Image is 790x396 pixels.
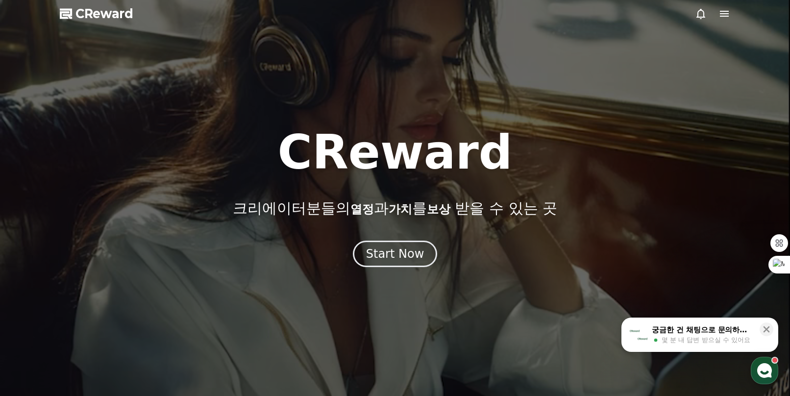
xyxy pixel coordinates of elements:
a: 설정 [126,311,188,335]
a: CReward [60,6,133,22]
span: 홈 [31,325,37,333]
p: 크리에이터분들의 과 를 받을 수 있는 곳 [233,199,557,217]
span: 대화 [90,326,101,334]
a: 대화 [65,311,126,335]
button: Start Now [353,241,438,267]
span: CReward [75,6,133,22]
span: 보상 [427,202,450,216]
span: 가치 [389,202,412,216]
span: 설정 [151,325,163,333]
a: 홈 [3,311,65,335]
a: Start Now [353,250,438,260]
h1: CReward [277,129,512,176]
div: Start Now [366,246,424,262]
span: 열정 [350,202,374,216]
